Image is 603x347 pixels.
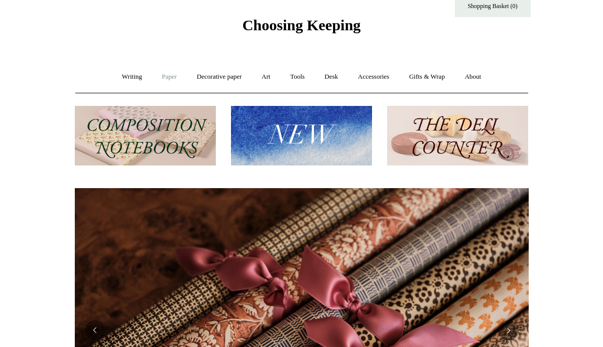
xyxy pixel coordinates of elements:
a: Desk [315,64,347,90]
a: Gifts & Wrap [400,64,454,90]
img: 202302 Composition ledgers.jpg__PID:69722ee6-fa44-49dd-a067-31375e5d54ec [75,106,216,166]
a: Paper [153,64,186,90]
button: Previous [85,320,105,340]
a: Tools [281,64,314,90]
button: Next [498,320,519,340]
a: Accessories [349,64,398,90]
a: Art [253,64,280,90]
a: Writing [113,64,151,90]
a: About [455,64,490,90]
img: The Deli Counter [387,106,528,166]
a: Choosing Keeping [242,25,360,32]
img: New.jpg__PID:f73bdf93-380a-4a35-bcfe-7823039498e1 [231,106,372,166]
span: Choosing Keeping [242,17,360,33]
a: Decorative paper [188,64,251,90]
